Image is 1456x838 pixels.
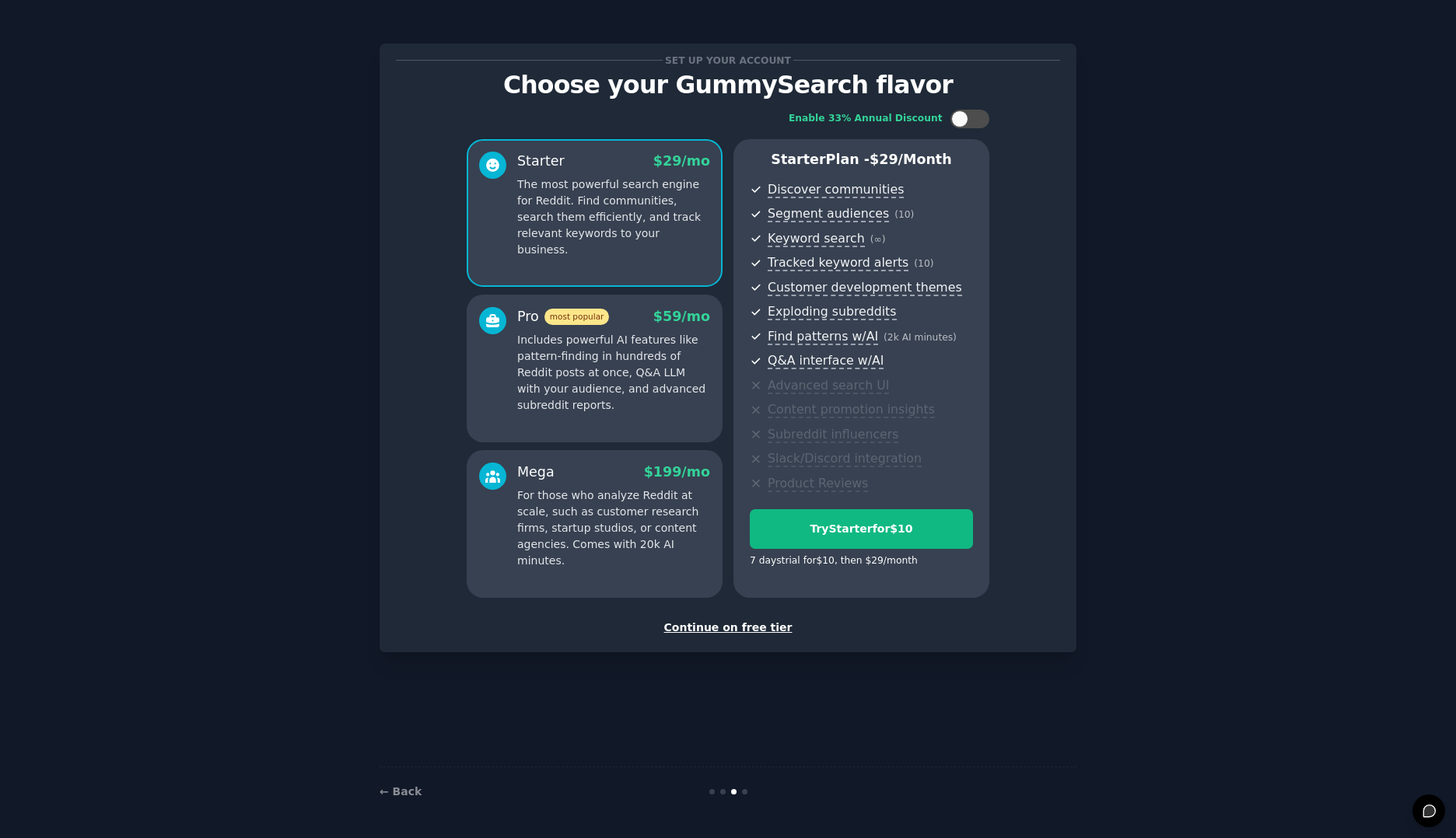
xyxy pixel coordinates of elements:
span: Customer development themes [768,280,962,296]
p: Starter Plan - [750,150,973,169]
span: Subreddit influencers [768,427,898,443]
button: TryStarterfor$10 [750,509,973,549]
span: $ 59 /mo [653,309,710,324]
span: Content promotion insights [768,402,935,418]
div: 7 days trial for $10 , then $ 29 /month [750,554,918,568]
p: The most powerful search engine for Reddit. Find communities, search them efficiently, and track ... [517,176,710,258]
span: ( 2k AI minutes ) [884,332,957,343]
p: For those who analyze Reddit at scale, such as customer research firms, startup studios, or conte... [517,487,710,569]
span: $ 199 /mo [644,464,710,480]
div: Try Starter for $10 [751,521,972,537]
div: Enable 33% Annual Discount [789,112,943,126]
span: Set up your account [663,52,794,68]
span: ( 10 ) [914,258,933,269]
div: Starter [517,152,565,171]
span: ( ∞ ) [870,234,886,245]
div: Continue on free tier [396,620,1060,636]
span: Product Reviews [768,476,868,492]
a: ← Back [380,785,422,798]
div: Pro [517,307,609,326]
span: Slack/Discord integration [768,451,922,467]
span: most popular [544,309,610,325]
span: Find patterns w/AI [768,329,878,345]
span: Q&A interface w/AI [768,353,884,369]
p: Includes powerful AI features like pattern-finding in hundreds of Reddit posts at once, Q&A LLM w... [517,332,710,414]
span: ( 10 ) [894,209,914,220]
span: Keyword search [768,231,865,247]
span: Segment audiences [768,206,889,222]
span: Discover communities [768,182,904,198]
span: Exploding subreddits [768,304,896,320]
div: Mega [517,463,555,482]
p: Choose your GummySearch flavor [396,72,1060,99]
span: Tracked keyword alerts [768,255,908,271]
span: Advanced search UI [768,378,889,394]
span: $ 29 /mo [653,153,710,169]
span: $ 29 /month [870,152,952,167]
